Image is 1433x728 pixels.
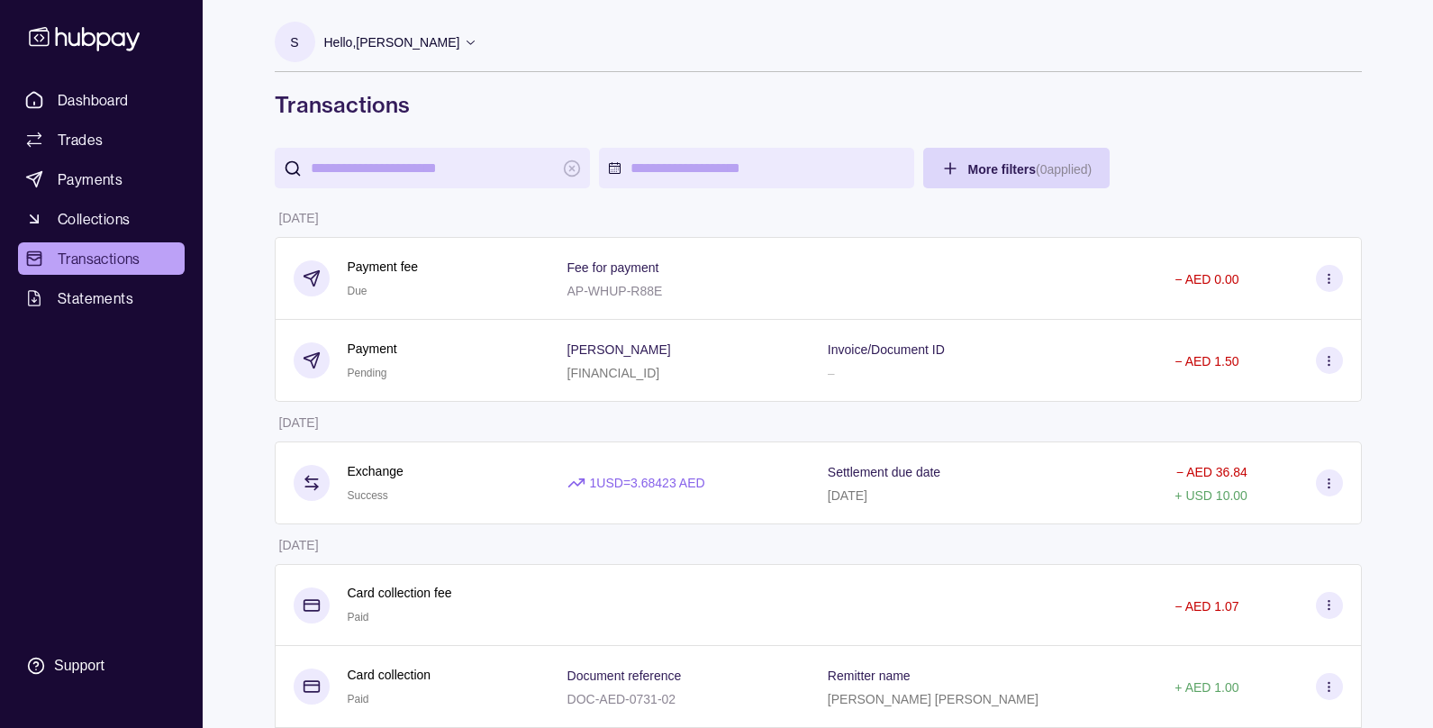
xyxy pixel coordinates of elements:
span: Success [348,489,388,502]
a: Transactions [18,242,185,275]
span: More filters [968,162,1093,177]
span: Pending [348,367,387,379]
a: Trades [18,123,185,156]
p: Card collection fee [348,583,452,603]
span: Due [348,285,367,297]
p: Exchange [348,461,404,481]
p: [PERSON_NAME] [PERSON_NAME] [828,692,1038,706]
a: Payments [18,163,185,196]
p: [DATE] [279,538,319,552]
a: Statements [18,282,185,314]
button: More filters(0applied) [923,148,1111,188]
a: Dashboard [18,84,185,116]
div: Support [54,656,104,676]
p: AP-WHUP-R88E [567,284,663,298]
p: − AED 1.07 [1175,599,1238,614]
input: search [311,148,554,188]
p: Payment [348,339,397,359]
p: [DATE] [279,415,319,430]
span: Paid [348,611,369,623]
span: Transactions [58,248,141,269]
p: [PERSON_NAME] [567,342,671,357]
p: − AED 1.50 [1175,354,1238,369]
span: Collections [58,208,130,230]
h1: Transactions [275,90,1362,119]
span: Statements [58,287,133,309]
p: − AED 36.84 [1176,465,1247,479]
p: – [828,366,835,380]
p: Invoice/Document ID [828,342,945,357]
p: Card collection [348,665,431,685]
p: [DATE] [279,211,319,225]
p: Settlement due date [828,465,940,479]
p: [FINANCIAL_ID] [567,366,660,380]
a: Collections [18,203,185,235]
a: Support [18,647,185,685]
span: Dashboard [58,89,129,111]
p: + USD 10.00 [1175,488,1247,503]
span: Paid [348,693,369,705]
span: Trades [58,129,103,150]
p: [DATE] [828,488,867,503]
p: DOC-AED-0731-02 [567,692,676,706]
p: Payment fee [348,257,419,277]
p: Remitter name [828,669,911,683]
p: 1 USD = 3.68423 AED [590,473,705,493]
span: Payments [58,168,122,190]
p: Hello, [PERSON_NAME] [324,32,460,52]
p: Fee for payment [567,260,659,275]
p: Document reference [567,669,682,683]
p: + AED 1.00 [1175,680,1238,695]
p: S [290,32,298,52]
p: ( 0 applied) [1036,162,1092,177]
p: − AED 0.00 [1175,272,1238,287]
